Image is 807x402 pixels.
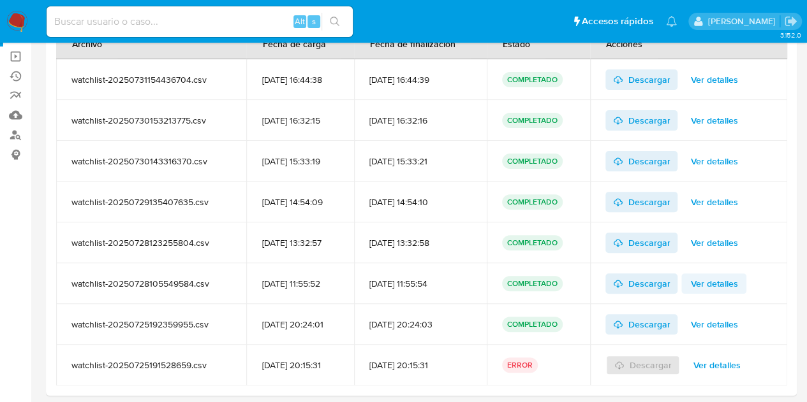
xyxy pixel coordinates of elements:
[582,15,653,28] span: Accesos rápidos
[312,15,316,27] span: s
[707,15,780,27] p: igor.oliveirabrito@mercadolibre.com
[780,30,801,40] span: 3.152.0
[47,13,353,30] input: Buscar usuario o caso...
[322,13,348,31] button: search-icon
[295,15,305,27] span: Alt
[666,16,677,27] a: Notificaciones
[784,15,797,28] a: Salir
